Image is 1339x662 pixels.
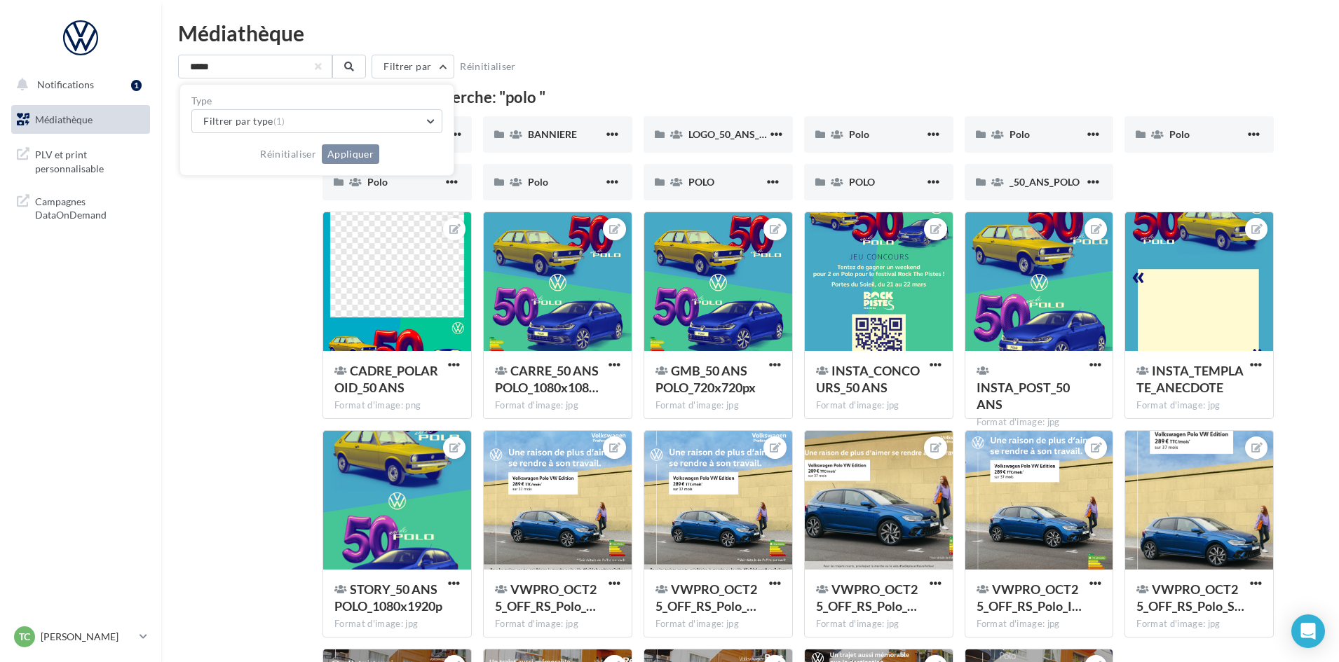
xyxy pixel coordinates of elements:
[11,623,150,650] a: TC [PERSON_NAME]
[1136,618,1262,630] div: Format d'image: jpg
[977,618,1102,630] div: Format d'image: jpg
[495,363,599,395] span: CARRE_50 ANS POLO_1080x1080px
[372,55,454,78] button: Filtrer par
[655,363,756,395] span: GMB_50 ANS POLO_720x720px
[8,105,153,135] a: Médiathèque
[334,399,460,412] div: Format d'image: png
[495,399,620,412] div: Format d'image: jpg
[191,109,442,133] button: Filtrer par type(1)
[816,618,942,630] div: Format d'image: jpg
[334,363,438,395] span: CADRE_POLAROID_50 ANS
[454,58,522,75] button: Réinitialiser
[1169,128,1190,140] span: Polo
[1136,399,1262,412] div: Format d'image: jpg
[1291,614,1325,648] div: Open Intercom Messenger
[254,146,322,163] button: Réinitialiser
[816,363,920,395] span: INSTA_CONCOURS_50 ANS
[322,90,1274,105] div: Résultat de la recherche: "polo "
[8,186,153,228] a: Campagnes DataOnDemand
[1010,176,1080,188] span: _50_ANS_POLO
[35,145,144,175] span: PLV et print personnalisable
[1136,363,1244,395] span: INSTA_TEMPLATE_ANECDOTE
[19,630,30,644] span: TC
[849,128,869,140] span: Polo
[688,176,714,188] span: POLO
[273,116,285,127] span: (1)
[688,128,785,140] span: LOGO_50_ANS_POLO
[849,176,875,188] span: POLO
[816,399,942,412] div: Format d'image: jpg
[977,380,1070,412] span: INSTA_POST_50 ANS
[1136,581,1244,614] span: VWPRO_OCT25_OFF_RS_Polo_STORY
[8,70,147,99] button: Notifications 1
[322,144,379,164] button: Appliquer
[655,399,781,412] div: Format d'image: jpg
[35,192,144,222] span: Campagnes DataOnDemand
[178,22,1322,43] div: Médiathèque
[8,139,153,181] a: PLV et print personnalisable
[528,176,548,188] span: Polo
[334,581,442,614] span: STORY_50 ANS POLO_1080x1920p
[334,618,460,630] div: Format d'image: jpg
[816,581,918,614] span: VWPRO_OCT25_OFF_RS_Polo_GMB-POLO
[655,618,781,630] div: Format d'image: jpg
[495,581,597,614] span: VWPRO_OCT25_OFF_RS_Polo_CARRE
[495,618,620,630] div: Format d'image: jpg
[131,80,142,91] div: 1
[655,581,757,614] span: VWPRO_OCT25_OFF_RS_Polo_GMB-720x720
[37,78,94,90] span: Notifications
[1010,128,1030,140] span: Polo
[528,128,577,140] span: BANNIERE
[41,630,134,644] p: [PERSON_NAME]
[191,96,442,106] label: Type
[367,176,388,188] span: Polo
[35,113,93,125] span: Médiathèque
[977,581,1082,614] span: VWPRO_OCT25_OFF_RS_Polo_INSTA
[977,416,1102,429] div: Format d'image: jpg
